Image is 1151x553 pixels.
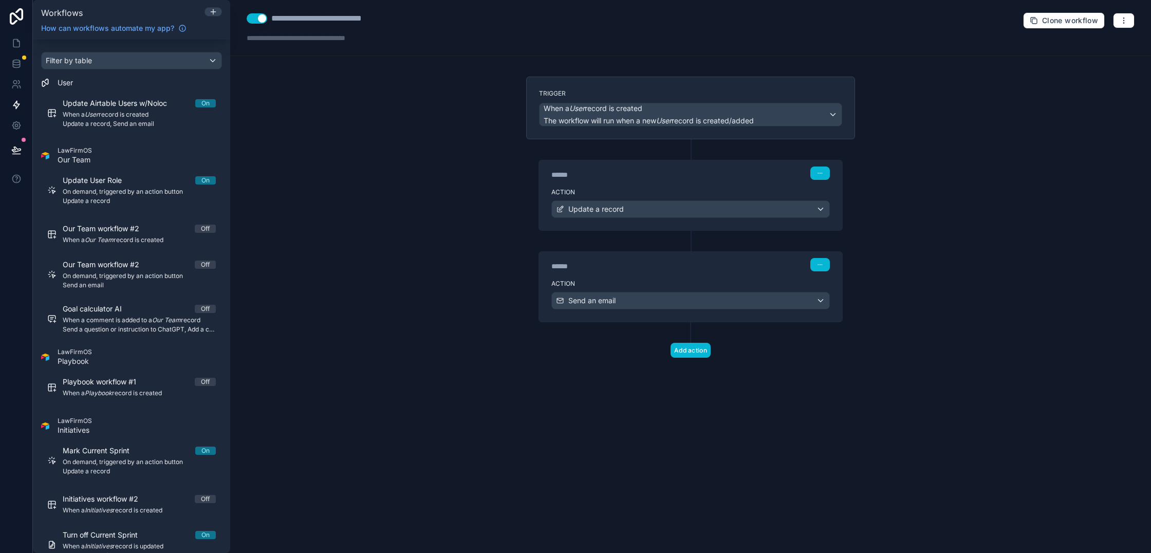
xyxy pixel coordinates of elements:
[539,103,842,126] button: When aUserrecord is createdThe workflow will run when a newUserrecord is created/added
[671,343,711,358] button: Add action
[37,23,191,33] a: How can workflows automate my app?
[551,188,830,196] label: Action
[1023,12,1105,29] button: Clone workflow
[551,200,830,218] button: Update a record
[568,204,624,214] span: Update a record
[1042,16,1098,25] span: Clone workflow
[568,296,616,306] span: Send an email
[551,292,830,309] button: Send an email
[656,116,672,125] em: User
[539,89,842,98] label: Trigger
[551,280,830,288] label: Action
[569,104,585,113] em: User
[41,8,83,18] span: Workflows
[41,23,174,33] span: How can workflows automate my app?
[544,116,754,125] span: The workflow will run when a new record is created/added
[544,103,642,114] span: When a record is created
